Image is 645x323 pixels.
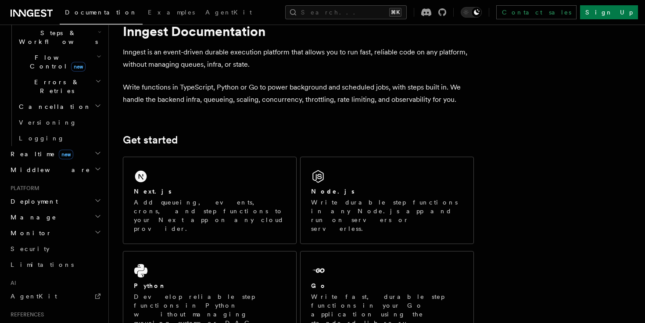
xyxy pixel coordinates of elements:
span: Versioning [19,119,77,126]
h2: Next.js [134,187,172,196]
a: Get started [123,134,178,146]
a: Node.jsWrite durable step functions in any Node.js app and run on servers or serverless. [300,157,474,244]
button: Search...⌘K [285,5,407,19]
span: Cancellation [15,102,91,111]
span: References [7,311,44,318]
a: Limitations [7,257,103,273]
span: Realtime [7,150,73,158]
span: Security [11,245,50,252]
span: Middleware [7,165,90,174]
span: Examples [148,9,195,16]
button: Manage [7,209,103,225]
span: AgentKit [205,9,252,16]
h1: Inngest Documentation [123,23,474,39]
a: AgentKit [200,3,257,24]
a: Contact sales [496,5,577,19]
span: Errors & Retries [15,78,95,95]
button: Realtimenew [7,146,103,162]
p: Inngest is an event-driven durable execution platform that allows you to run fast, reliable code ... [123,46,474,71]
a: Logging [15,130,103,146]
p: Write functions in TypeScript, Python or Go to power background and scheduled jobs, with steps bu... [123,81,474,106]
span: AgentKit [11,293,57,300]
h2: Python [134,281,166,290]
a: Next.jsAdd queueing, events, crons, and step functions to your Next app on any cloud provider. [123,157,297,244]
p: Write durable step functions in any Node.js app and run on servers or serverless. [311,198,463,233]
span: new [71,62,86,72]
span: Documentation [65,9,137,16]
button: Monitor [7,225,103,241]
a: Security [7,241,103,257]
a: Examples [143,3,200,24]
button: Toggle dark mode [461,7,482,18]
a: Documentation [60,3,143,25]
div: Inngest Functions [7,9,103,146]
span: Limitations [11,261,74,268]
span: Logging [19,135,64,142]
button: Steps & Workflows [15,25,103,50]
kbd: ⌘K [389,8,401,17]
h2: Go [311,281,327,290]
a: Versioning [15,115,103,130]
a: AgentKit [7,288,103,304]
button: Flow Controlnew [15,50,103,74]
button: Cancellation [15,99,103,115]
a: Sign Up [580,5,638,19]
p: Add queueing, events, crons, and step functions to your Next app on any cloud provider. [134,198,286,233]
span: Monitor [7,229,52,237]
span: Manage [7,213,57,222]
span: new [59,150,73,159]
span: Steps & Workflows [15,29,98,46]
button: Deployment [7,194,103,209]
h2: Node.js [311,187,355,196]
span: Platform [7,185,39,192]
span: Flow Control [15,53,97,71]
button: Errors & Retries [15,74,103,99]
span: AI [7,280,16,287]
button: Middleware [7,162,103,178]
span: Deployment [7,197,58,206]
